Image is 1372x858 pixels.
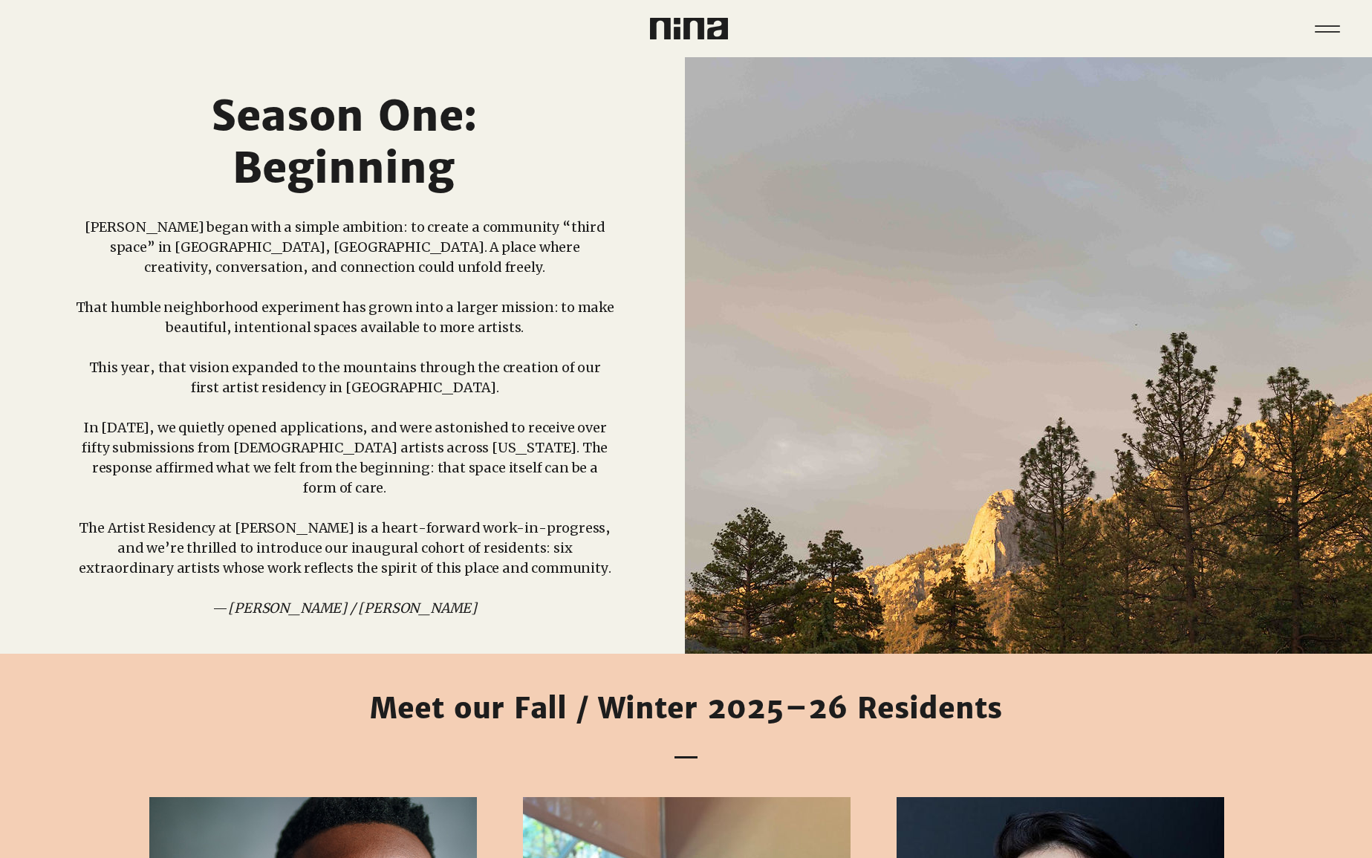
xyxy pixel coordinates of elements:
p: — [75,598,614,618]
p: This year, that vision expanded to the mountains through the creation of our first artist residen... [75,357,614,397]
p: [PERSON_NAME] began with a simple ambition: to create a community “third space” in [GEOGRAPHIC_DA... [75,217,614,277]
img: Nina Logo CMYK_Charcoal.png [650,18,728,39]
nav: Site [1304,6,1350,51]
p: That humble neighborhood experiment has grown into a larger mission: to make beautiful, intention... [75,297,614,337]
button: Menu [1304,6,1350,51]
span: Meet our Fall / Winter 2025–26 Residents [370,691,1002,726]
p: In [DATE], we quietly opened applications, and were astonished to receive over fifty submissions ... [75,417,614,498]
span: [PERSON_NAME] / [PERSON_NAME] [228,599,477,617]
p: The Artist Residency at [PERSON_NAME] is a heart-forward work-in-progress, and we’re thrilled to ... [75,518,614,578]
img: tahquitz peak_nina_idyllwild.jpg [685,57,1372,654]
span: Season One: Beginning [211,90,477,194]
